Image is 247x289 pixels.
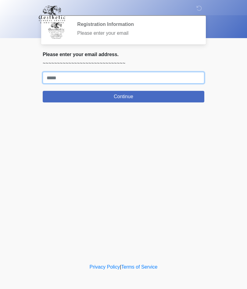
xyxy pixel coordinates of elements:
[43,91,204,102] button: Continue
[47,21,66,40] img: Agent Avatar
[43,60,204,67] p: ~~~~~~~~~~~~~~~~~~~~~~~~~~~~~
[43,52,204,57] h2: Please enter your email address.
[90,264,120,269] a: Privacy Policy
[77,30,195,37] div: Please enter your email
[120,264,121,269] a: |
[121,264,157,269] a: Terms of Service
[37,5,67,24] img: Aesthetic Surgery Centre, PLLC Logo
